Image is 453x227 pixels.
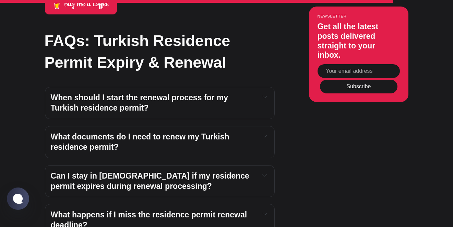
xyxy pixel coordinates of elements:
[261,132,269,140] button: Expand toggle to read content
[261,210,269,218] button: Expand toggle to read content
[51,132,231,151] strong: What documents do I need to renew my Turkish residence permit?
[45,32,230,71] strong: FAQs: Turkish Residence Permit Expiry & Renewal
[51,93,230,112] strong: When should I start the renewal process for my Turkish residence permit?
[320,80,397,93] button: Subscribe
[51,171,252,191] strong: Can I stay in [DEMOGRAPHIC_DATA] if my residence permit expires during renewal processing?
[318,14,400,19] small: Newsletter
[318,64,400,78] input: Your email address
[261,93,269,101] button: Expand toggle to read content
[318,22,400,60] h3: Get all the latest posts delivered straight to your inbox.
[261,171,269,179] button: Expand toggle to read content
